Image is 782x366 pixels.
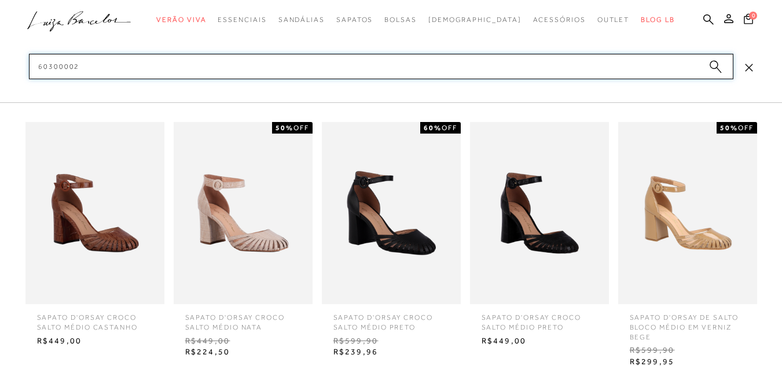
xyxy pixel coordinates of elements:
a: SAPATO D'ORSAY CROCO SALTO MÉDIO NATA 50%OFF SAPATO D'ORSAY CROCO SALTO MÉDIO NATA R$449,00 R$224,50 [171,122,315,361]
span: R$449,00 [177,332,310,350]
a: categoryNavScreenReaderText [336,9,373,31]
strong: 50% [720,124,738,132]
a: categoryNavScreenReaderText [597,9,630,31]
a: SAPATO D'ORSAY CROCO SALTO MÉDIO PRETO SAPATO D'ORSAY CROCO SALTO MÉDIO PRETO R$449,00 [467,122,612,349]
span: Sapatos [336,16,373,24]
span: OFF [738,124,754,132]
span: SAPATO D'ORSAY CROCO SALTO MÉDIO PRETO [325,304,458,332]
a: SAPATO D'ORSAY CROCO SALTO MÉDIO PRETO 60%OFF SAPATO D'ORSAY CROCO SALTO MÉDIO PRETO R$599,90 R$2... [319,122,464,361]
span: R$224,50 [177,343,310,361]
span: [DEMOGRAPHIC_DATA] [428,16,522,24]
img: SAPATO D'ORSAY CROCO SALTO MÉDIO NATA [174,122,313,304]
span: R$449,00 [473,332,606,350]
span: OFF [293,124,309,132]
a: BLOG LB [641,9,674,31]
a: categoryNavScreenReaderText [533,9,586,31]
span: SAPATO D'ORSAY DE SALTO BLOCO MÉDIO EM VERNIZ BEGE [621,304,754,342]
span: Sandálias [278,16,325,24]
span: Essenciais [218,16,266,24]
span: Outlet [597,16,630,24]
strong: 60% [424,124,442,132]
a: categoryNavScreenReaderText [156,9,206,31]
span: Acessórios [533,16,586,24]
button: 0 [740,13,757,28]
span: BLOG LB [641,16,674,24]
a: categoryNavScreenReaderText [384,9,417,31]
img: SAPATO D'ORSAY CROCO SALTO MÉDIO CASTANHO [25,122,164,304]
span: R$599,90 [325,332,458,350]
img: SAPATO D'ORSAY CROCO SALTO MÉDIO PRETO [322,122,461,304]
strong: 50% [276,124,293,132]
a: categoryNavScreenReaderText [218,9,266,31]
span: Verão Viva [156,16,206,24]
a: noSubCategoriesText [428,9,522,31]
img: SAPATO D'ORSAY CROCO SALTO MÉDIO PRETO [470,122,609,304]
span: R$239,96 [325,343,458,361]
input: Buscar. [29,54,733,79]
span: Bolsas [384,16,417,24]
span: R$599,90 [621,342,754,359]
a: categoryNavScreenReaderText [278,9,325,31]
span: OFF [442,124,457,132]
span: SAPATO D'ORSAY CROCO SALTO MÉDIO NATA [177,304,310,332]
span: SAPATO D'ORSAY CROCO SALTO MÉDIO PRETO [473,304,606,332]
a: SAPATO D'ORSAY CROCO SALTO MÉDIO CASTANHO SAPATO D'ORSAY CROCO SALTO MÉDIO CASTANHO R$449,00 [23,122,167,349]
span: 0 [749,12,757,20]
span: SAPATO D'ORSAY CROCO SALTO MÉDIO CASTANHO [28,304,161,332]
span: R$449,00 [28,332,161,350]
img: SAPATO D'ORSAY DE SALTO BLOCO MÉDIO EM VERNIZ BEGE [618,122,757,304]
